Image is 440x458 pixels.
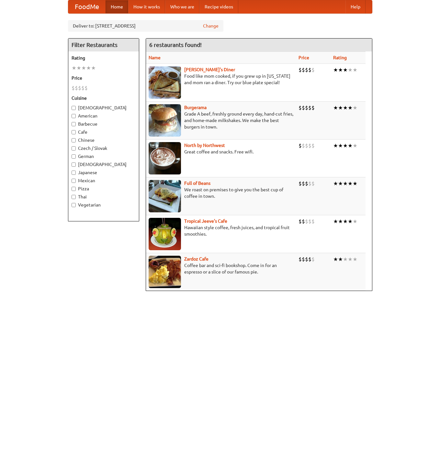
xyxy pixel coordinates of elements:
[85,84,88,92] li: $
[184,143,225,148] a: North by Northwest
[299,142,302,149] li: $
[338,104,343,111] li: ★
[72,137,136,143] label: Chinese
[353,180,357,187] li: ★
[72,129,136,135] label: Cafe
[333,180,338,187] li: ★
[165,0,199,13] a: Who we are
[343,142,348,149] li: ★
[149,42,202,48] ng-pluralize: 6 restaurants found!
[72,185,136,192] label: Pizza
[184,67,235,72] a: [PERSON_NAME]'s Diner
[184,218,227,224] b: Tropical Jeeve's Cafe
[81,84,85,92] li: $
[149,73,293,86] p: Food like mom cooked, if you grew up in [US_STATE] and mom ran a diner. Try our blue plate special!
[72,55,136,61] h5: Rating
[302,66,305,73] li: $
[308,218,311,225] li: $
[348,256,353,263] li: ★
[305,256,308,263] li: $
[348,104,353,111] li: ★
[299,256,302,263] li: $
[333,256,338,263] li: ★
[333,218,338,225] li: ★
[72,179,76,183] input: Mexican
[68,20,223,32] div: Deliver to: [STREET_ADDRESS]
[353,142,357,149] li: ★
[149,186,293,199] p: We roast on premises to give you the best cup of coffee in town.
[305,66,308,73] li: $
[72,84,75,92] li: $
[333,142,338,149] li: ★
[305,218,308,225] li: $
[308,180,311,187] li: $
[311,180,315,187] li: $
[311,218,315,225] li: $
[149,66,181,99] img: sallys.jpg
[338,218,343,225] li: ★
[72,171,76,175] input: Japanese
[311,142,315,149] li: $
[149,149,293,155] p: Great coffee and snacks. Free wifi.
[343,66,348,73] li: ★
[149,111,293,130] p: Grade A beef, freshly ground every day, hand-cut fries, and home-made milkshakes. We make the bes...
[128,0,165,13] a: How it works
[72,114,76,118] input: American
[72,153,136,160] label: German
[149,180,181,212] img: beans.jpg
[72,162,76,167] input: [DEMOGRAPHIC_DATA]
[305,142,308,149] li: $
[345,0,366,13] a: Help
[348,66,353,73] li: ★
[72,138,76,142] input: Chinese
[72,202,136,208] label: Vegetarian
[348,218,353,225] li: ★
[333,104,338,111] li: ★
[302,218,305,225] li: $
[343,104,348,111] li: ★
[75,84,78,92] li: $
[184,256,209,262] a: Zardoz Cafe
[106,0,128,13] a: Home
[203,23,219,29] a: Change
[184,105,207,110] a: Burgerama
[338,180,343,187] li: ★
[72,121,136,127] label: Barbecue
[149,224,293,237] p: Hawaiian style coffee, fresh juices, and tropical fruit smoothies.
[86,64,91,72] li: ★
[308,142,311,149] li: $
[308,256,311,263] li: $
[91,64,96,72] li: ★
[72,105,136,111] label: [DEMOGRAPHIC_DATA]
[68,39,139,51] h4: Filter Restaurants
[311,66,315,73] li: $
[72,122,76,126] input: Barbecue
[149,104,181,137] img: burgerama.jpg
[338,142,343,149] li: ★
[72,194,136,200] label: Thai
[353,256,357,263] li: ★
[302,142,305,149] li: $
[72,146,76,151] input: Czech / Slovak
[149,256,181,288] img: zardoz.jpg
[149,142,181,174] img: north.jpg
[149,55,161,60] a: Name
[199,0,238,13] a: Recipe videos
[299,66,302,73] li: $
[72,106,76,110] input: [DEMOGRAPHIC_DATA]
[302,180,305,187] li: $
[299,180,302,187] li: $
[343,180,348,187] li: ★
[72,113,136,119] label: American
[343,256,348,263] li: ★
[184,181,210,186] a: Full of Beans
[338,256,343,263] li: ★
[72,203,76,207] input: Vegetarian
[333,66,338,73] li: ★
[72,169,136,176] label: Japanese
[353,66,357,73] li: ★
[72,161,136,168] label: [DEMOGRAPHIC_DATA]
